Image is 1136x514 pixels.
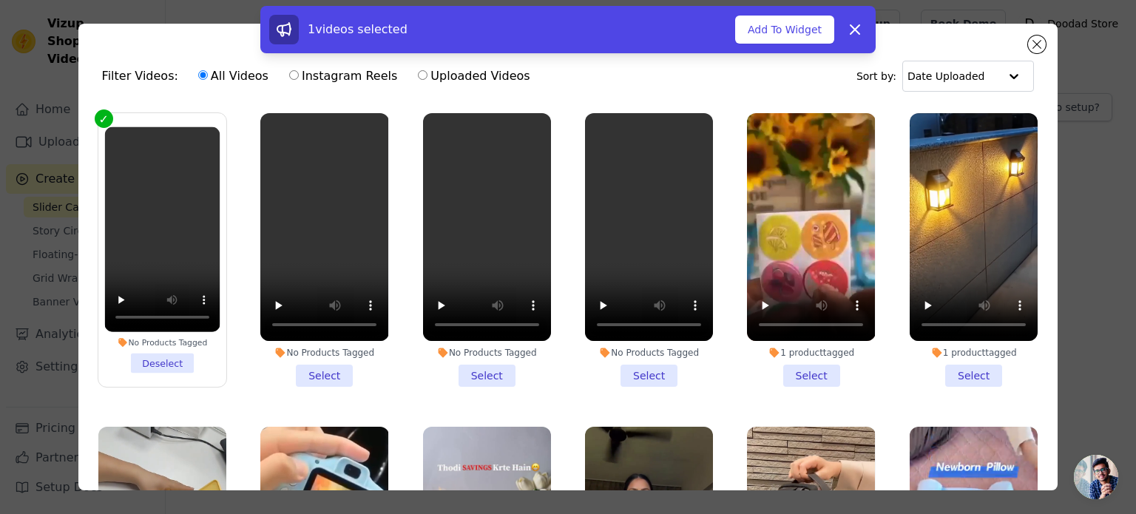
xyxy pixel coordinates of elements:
[197,67,269,86] label: All Videos
[747,347,875,359] div: 1 product tagged
[104,337,220,348] div: No Products Tagged
[288,67,398,86] label: Instagram Reels
[308,22,408,36] span: 1 videos selected
[417,67,530,86] label: Uploaded Videos
[102,59,538,93] div: Filter Videos:
[735,16,834,44] button: Add To Widget
[910,347,1038,359] div: 1 product tagged
[585,347,713,359] div: No Products Tagged
[260,347,388,359] div: No Products Tagged
[856,61,1035,92] div: Sort by:
[423,347,551,359] div: No Products Tagged
[1074,455,1118,499] a: Open chat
